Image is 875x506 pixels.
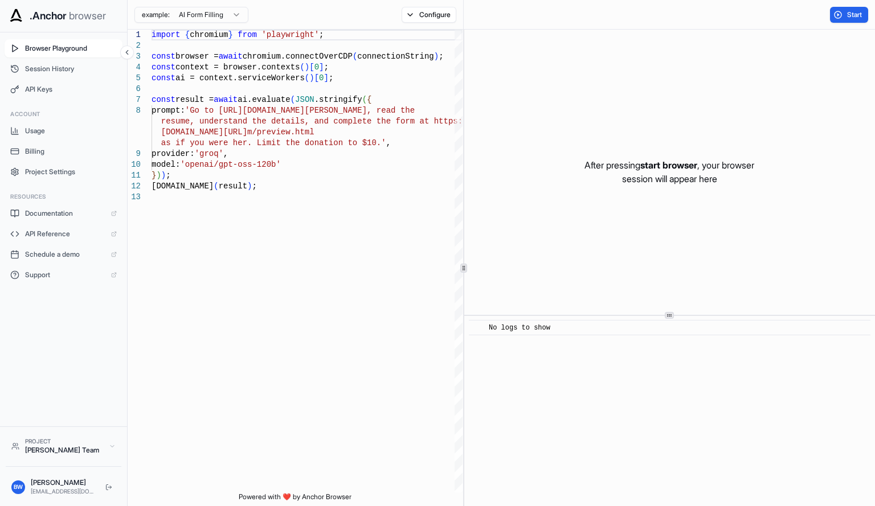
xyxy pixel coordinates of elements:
span: ; [324,63,328,72]
span: ; [252,182,256,191]
span: await [219,52,243,61]
div: Project [25,437,103,446]
button: Usage [5,122,122,140]
button: Logout [102,480,116,494]
span: [DOMAIN_NAME] [152,182,214,191]
span: chromium.connectOverCDP [243,52,353,61]
span: ; [439,52,443,61]
span: 'groq' [195,149,223,158]
span: Usage [25,126,117,135]
span: , [386,138,391,147]
span: ] [324,73,328,83]
span: ​ [475,322,480,334]
span: orm at https:// [400,117,472,126]
span: } [228,30,232,39]
div: 2 [128,40,141,51]
span: from [238,30,257,39]
span: as if you were her. Limit the donation to $10.' [161,138,386,147]
h3: Account [10,110,117,118]
span: const [152,73,175,83]
img: Anchor Icon [7,7,25,25]
span: resume, understand the details, and complete the f [161,117,400,126]
span: ) [305,63,309,72]
span: ( [291,95,295,104]
span: [DOMAIN_NAME][URL] [161,127,247,137]
span: 0 [314,63,319,72]
span: } [152,171,156,180]
span: context = browser.contexts [175,63,300,72]
span: const [152,63,175,72]
span: connectionString [357,52,434,61]
span: BW [14,483,23,491]
span: [ [309,63,314,72]
span: Powered with ❤️ by Anchor Browser [239,492,351,506]
span: const [152,52,175,61]
span: API Reference [25,229,105,238]
a: API Reference [5,225,122,243]
span: example: [142,10,170,19]
a: Schedule a demo [5,245,122,264]
span: ) [161,171,166,180]
span: ( [214,182,218,191]
span: ( [362,95,367,104]
span: ) [156,171,161,180]
p: After pressing , your browser session will appear here [584,158,754,186]
button: API Keys [5,80,122,98]
button: Collapse sidebar [120,46,134,59]
span: ; [319,30,324,39]
a: Support [5,266,122,284]
div: 3 [128,51,141,62]
div: 13 [128,192,141,203]
span: No logs to show [489,324,550,332]
h3: Resources [10,192,117,201]
button: Browser Playground [5,39,122,57]
span: 'playwright' [261,30,319,39]
button: Configure [402,7,457,23]
div: [PERSON_NAME] Team [25,446,103,455]
span: Start [847,10,863,19]
span: result = [175,95,214,104]
span: { [367,95,371,104]
span: Support [25,270,105,279]
span: ] [319,63,324,72]
span: browser = [175,52,219,61]
button: Billing [5,142,122,161]
div: 8 [128,105,141,116]
span: provider: [152,149,195,158]
span: Billing [25,147,117,156]
span: model: [152,160,180,169]
span: ; [329,73,333,83]
div: 6 [128,84,141,94]
span: 'Go to [URL][DOMAIN_NAME][PERSON_NAME], re [185,106,386,115]
div: 1 [128,30,141,40]
span: import [152,30,180,39]
div: 7 [128,94,141,105]
span: prompt: [152,106,185,115]
span: 'openai/gpt-oss-120b' [180,160,280,169]
div: 4 [128,62,141,73]
div: [EMAIL_ADDRESS][DOMAIN_NAME] [31,487,96,496]
span: { [185,30,190,39]
span: Schedule a demo [25,250,105,259]
span: JSON [295,95,314,104]
button: Session History [5,60,122,78]
span: ad the [386,106,415,115]
span: ( [300,63,304,72]
span: ai = context.serviceWorkers [175,73,305,83]
span: ( [305,73,309,83]
span: m/preview.html [247,127,314,137]
span: result [219,182,247,191]
span: .Anchor [30,8,67,24]
div: [PERSON_NAME] [31,478,96,487]
span: browser [69,8,106,24]
span: chromium [190,30,228,39]
div: 5 [128,73,141,84]
span: ) [247,182,252,191]
span: 0 [319,73,324,83]
span: Session History [25,64,117,73]
span: , [223,149,228,158]
span: await [214,95,238,104]
span: [ [314,73,319,83]
span: Documentation [25,209,105,218]
span: start browser [640,159,697,171]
